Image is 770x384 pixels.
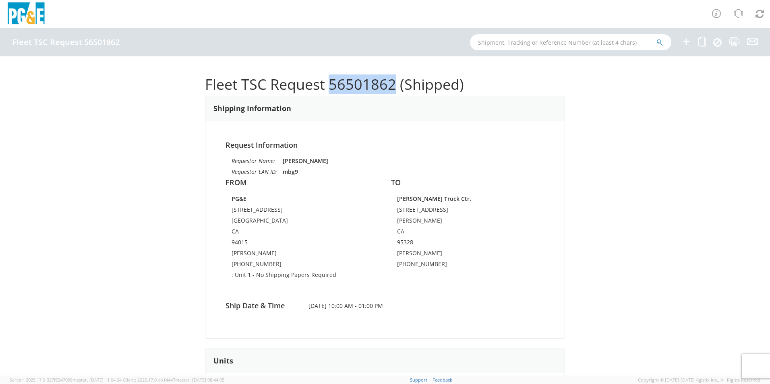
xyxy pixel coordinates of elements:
h4: Fleet TSC Request 56501862 [12,38,120,47]
strong: [PERSON_NAME] [283,157,328,165]
td: 94015 [232,238,373,249]
td: CA [397,227,538,238]
td: ; Unit 1 - No Shipping Papers Required [232,271,373,282]
td: [STREET_ADDRESS] [232,206,373,217]
img: pge-logo-06675f144f4cfa6a6814.png [6,2,46,26]
strong: [PERSON_NAME] Truck Ctr. [397,195,471,202]
span: master, [DATE] 11:04:24 [72,377,122,383]
h4: Ship Date & Time [219,302,302,310]
span: [DATE] 10:00 AM - 01:00 PM [302,302,468,310]
span: master, [DATE] 08:44:05 [175,377,224,383]
h4: FROM [226,179,379,187]
td: [PERSON_NAME] [232,249,373,260]
td: CA [232,227,373,238]
td: [PHONE_NUMBER] [397,260,538,271]
strong: mbg9 [283,168,298,175]
h1: Fleet TSC Request 56501862 (Shipped) [205,76,565,93]
h4: TO [391,179,544,187]
span: Client: 2025.17.0-cb14447 [123,377,224,383]
span: Server: 2025.17.0-327f6347098 [10,377,122,383]
td: [STREET_ADDRESS] [397,206,538,217]
a: Support [410,377,427,383]
td: [GEOGRAPHIC_DATA] [232,217,373,227]
i: Requestor Name: [232,157,275,165]
i: Requestor LAN ID: [232,168,277,175]
h4: Request Information [226,141,544,149]
td: [PERSON_NAME] [397,249,538,260]
strong: PG&E [232,195,246,202]
span: Copyright © [DATE]-[DATE] Agistix Inc., All Rights Reserved [638,377,760,383]
td: 95328 [397,238,538,249]
h3: Units [213,357,233,365]
a: Feedback [433,377,452,383]
td: [PERSON_NAME] [397,217,538,227]
h3: Shipping Information [213,105,291,113]
td: [PHONE_NUMBER] [232,260,373,271]
input: Shipment, Tracking or Reference Number (at least 4 chars) [470,34,671,50]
